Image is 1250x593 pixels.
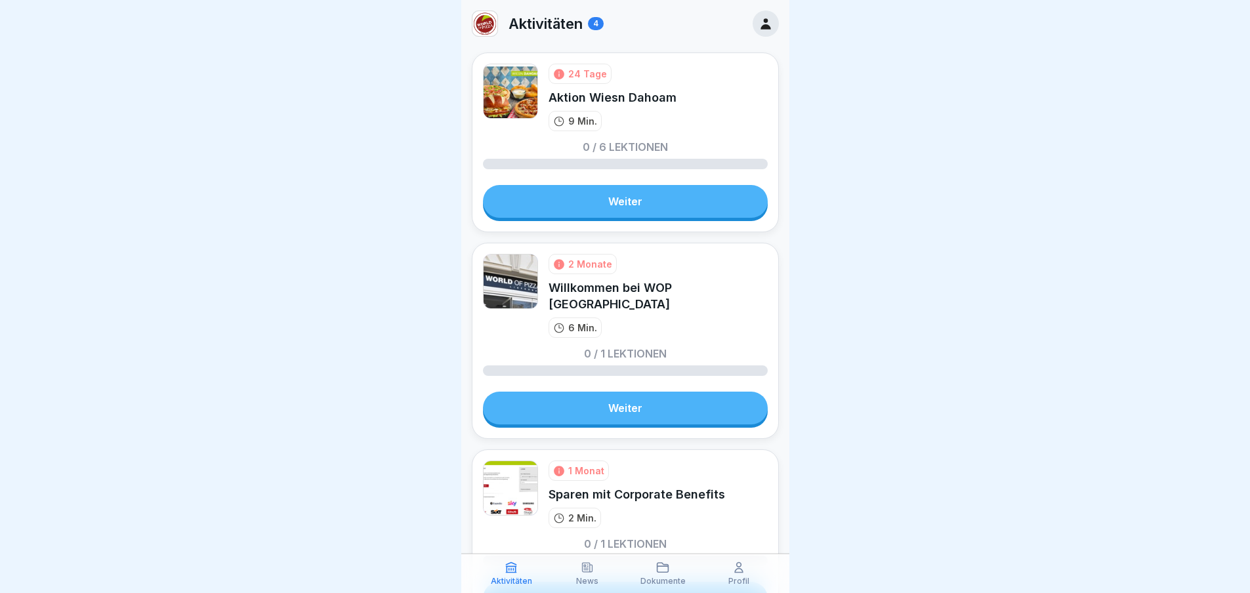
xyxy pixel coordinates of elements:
p: 6 Min. [568,321,597,335]
div: 2 Monate [568,257,612,271]
p: 0 / 1 Lektionen [584,348,667,359]
p: 0 / 1 Lektionen [584,539,667,549]
p: Aktivitäten [491,577,532,586]
p: News [576,577,598,586]
div: Aktion Wiesn Dahoam [549,89,677,106]
p: Aktivitäten [509,15,583,32]
p: Profil [728,577,749,586]
p: 0 / 6 Lektionen [583,142,668,152]
a: Weiter [483,185,768,218]
img: wpjn4gtn6o310phqx1r289if.png [472,11,497,36]
div: Sparen mit Corporate Benefits [549,486,725,502]
div: 24 Tage [568,67,607,81]
img: tlfwtewhtshhigq7h0svolsu.png [483,64,538,119]
p: 2 Min. [568,511,596,525]
img: ax2nnx46jihk0u0mqtqfo3fl.png [483,254,538,309]
img: x3m0kug65gnsdidt1knvffp1.png [483,460,538,516]
div: 4 [588,17,604,30]
div: Willkommen bei WOP [GEOGRAPHIC_DATA] [549,279,768,312]
div: 1 Monat [568,464,604,478]
a: Weiter [483,392,768,424]
p: 9 Min. [568,114,597,128]
p: Dokumente [640,577,686,586]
